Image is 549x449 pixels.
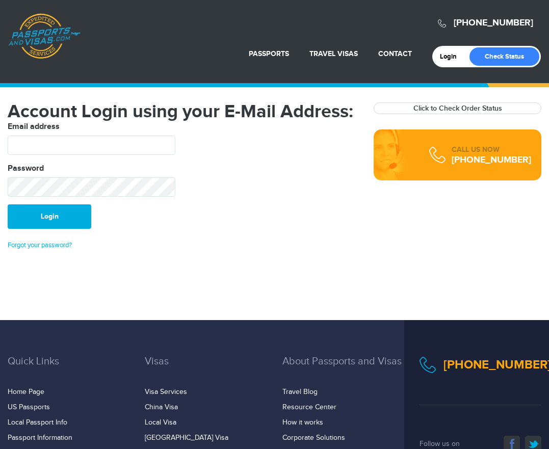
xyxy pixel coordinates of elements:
h3: Quick Links [8,356,129,382]
a: Visa Services [145,388,187,396]
a: Local Passport Info [8,418,67,427]
a: Resource Center [282,403,336,411]
span: Follow us on [420,440,460,448]
h3: Visas [145,356,267,382]
h3: About Passports and Visas [282,356,404,382]
label: Password [8,163,44,175]
a: Travel Blog [282,388,318,396]
a: Forgot your password? [8,241,72,249]
a: Passports & [DOMAIN_NAME] [8,13,81,59]
a: [PHONE_NUMBER] [454,17,533,29]
a: Corporate Solutions [282,434,345,442]
a: US Passports [8,403,50,411]
label: Email address [8,121,60,133]
a: Passport Information [8,434,72,442]
a: Passports [249,49,289,58]
a: Check Status [469,47,539,66]
a: Click to Check Order Status [413,104,502,113]
h1: Account Login using your E-Mail Address: [8,102,358,121]
a: Travel Visas [309,49,358,58]
a: Contact [378,49,412,58]
div: CALL US NOW [452,145,531,155]
div: [PHONE_NUMBER] [452,155,531,165]
a: Login [440,52,464,61]
a: Local Visa [145,418,176,427]
button: Login [8,204,91,229]
a: China Visa [145,403,178,411]
a: Home Page [8,388,44,396]
a: How it works [282,418,323,427]
a: [GEOGRAPHIC_DATA] Visa [145,434,228,442]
